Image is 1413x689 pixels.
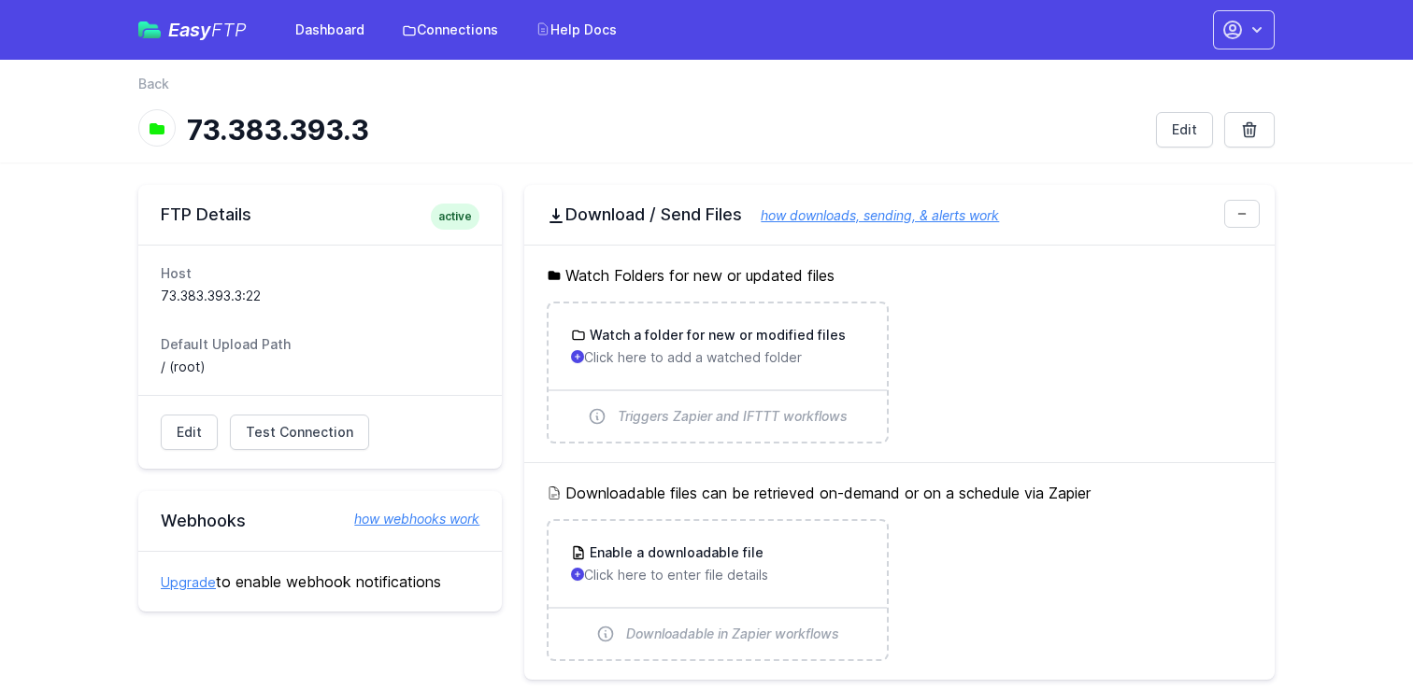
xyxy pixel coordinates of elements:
[547,204,1252,226] h2: Download / Send Files
[571,348,863,367] p: Click here to add a watched folder
[742,207,999,223] a: how downloads, sending, & alerts work
[549,521,886,659] a: Enable a downloadable file Click here to enter file details Downloadable in Zapier workflows
[138,21,161,38] img: easyftp_logo.png
[284,13,376,47] a: Dashboard
[161,204,479,226] h2: FTP Details
[549,303,886,442] a: Watch a folder for new or modified files Click here to add a watched folder Triggers Zapier and I...
[1156,112,1213,148] a: Edit
[161,574,216,590] a: Upgrade
[431,204,479,230] span: active
[168,21,247,39] span: Easy
[138,75,1275,105] nav: Breadcrumb
[335,510,479,528] a: how webhooks work
[138,21,247,39] a: EasyFTP
[138,551,502,612] div: to enable webhook notifications
[524,13,628,47] a: Help Docs
[161,510,479,532] h2: Webhooks
[586,326,846,344] h3: Watch a folder for new or modified files
[547,264,1252,287] h5: Watch Folders for new or updated files
[571,566,863,584] p: Click here to enter file details
[586,543,764,562] h3: Enable a downloadable file
[211,19,247,41] span: FTP
[391,13,509,47] a: Connections
[161,287,479,305] dd: 73.383.393.3:22
[161,415,218,450] a: Edit
[246,423,353,442] span: Test Connection
[161,358,479,376] dd: / (root)
[626,625,839,643] span: Downloadable in Zapier workflows
[230,415,369,450] a: Test Connection
[161,264,479,283] dt: Host
[187,113,1141,147] h1: 73.383.393.3
[547,482,1252,504] h5: Downloadable files can be retrieved on-demand or on a schedule via Zapier
[161,335,479,354] dt: Default Upload Path
[138,75,169,93] a: Back
[618,407,848,426] span: Triggers Zapier and IFTTT workflows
